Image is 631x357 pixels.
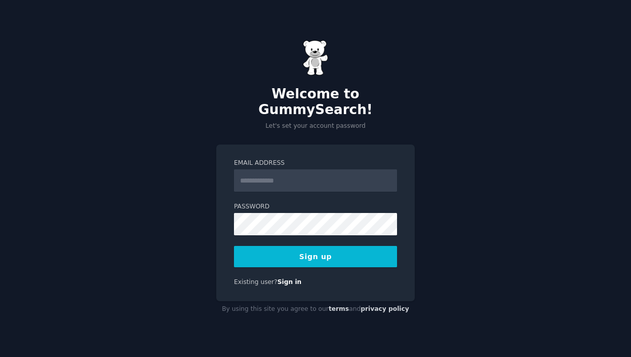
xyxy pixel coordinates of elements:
[216,122,415,131] p: Let's set your account password
[278,278,302,285] a: Sign in
[361,305,409,312] a: privacy policy
[303,40,328,76] img: Gummy Bear
[234,278,278,285] span: Existing user?
[234,159,397,168] label: Email Address
[216,86,415,118] h2: Welcome to GummySearch!
[216,301,415,317] div: By using this site you agree to our and
[234,246,397,267] button: Sign up
[329,305,349,312] a: terms
[234,202,397,211] label: Password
